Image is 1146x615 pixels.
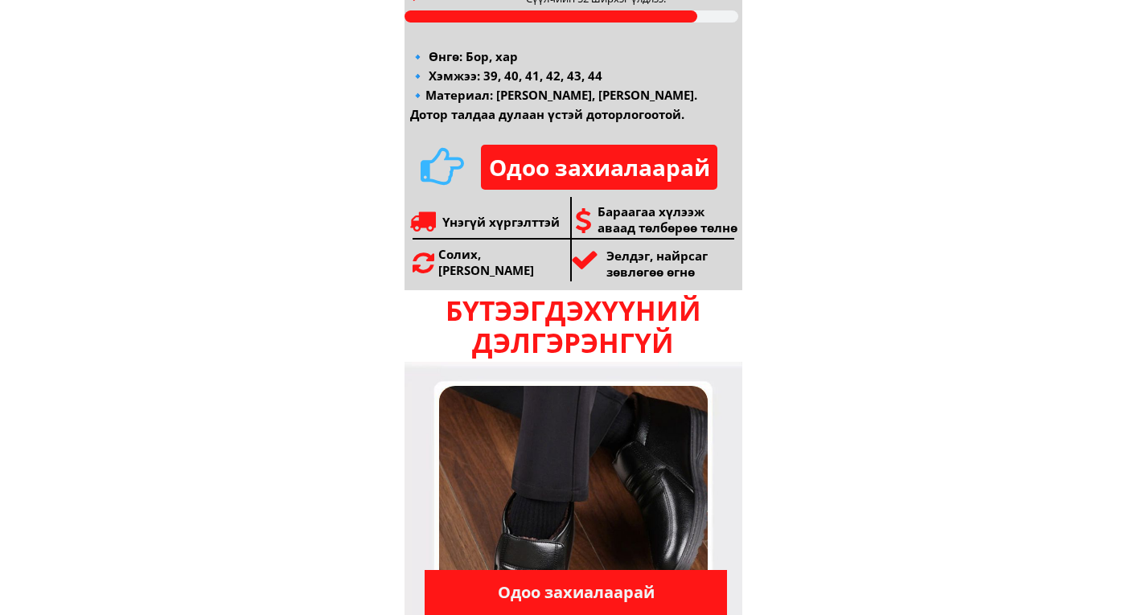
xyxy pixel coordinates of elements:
[424,294,723,359] h3: Бүтээгдэхүүний дэлгэрэнгүй
[410,47,732,124] div: 🔹 Өнгө: Бор, хар 🔹 Хэмжээ: 39, 40, 41, 42, 43, 44 🔹Материал: [PERSON_NAME], [PERSON_NAME]. Дотор ...
[598,204,741,236] h3: Бараагаа хүлээж аваад төлбөрөө төлнө
[481,145,717,190] p: Одоо захиалаарай
[606,248,750,281] h3: Эелдэг, найрсаг зөвлөгөө өгнө
[438,247,815,278] div: Солих, [PERSON_NAME]
[442,212,578,232] h3: Үнэгүй хүргэлттэй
